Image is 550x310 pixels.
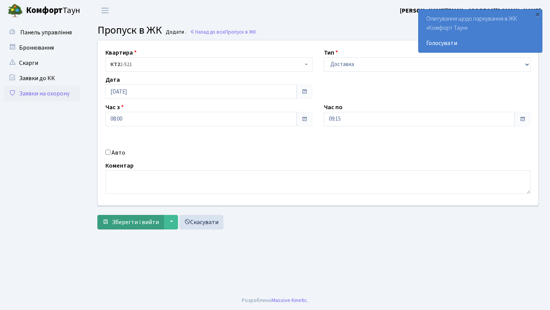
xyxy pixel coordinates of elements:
button: Переключити навігацію [95,4,115,17]
b: КТ2 [110,61,120,68]
a: [PERSON_NAME][EMAIL_ADDRESS][DOMAIN_NAME] [400,6,541,15]
label: Тип [324,48,338,57]
a: Панель управління [4,25,80,40]
small: Додати . [164,29,186,36]
span: Таун [26,4,80,17]
span: <b>КТ2</b>&nbsp;&nbsp;&nbsp;2-521 [110,61,303,68]
label: Квартира [105,48,137,57]
a: Бронювання [4,40,80,55]
img: logo.png [8,3,23,18]
span: Зберегти і вийти [112,218,159,226]
div: Розроблено . [242,296,308,305]
b: Комфорт [26,4,63,16]
a: Скасувати [179,215,223,229]
button: Зберегти і вийти [97,215,164,229]
a: Скарги [4,55,80,71]
a: Заявки до КК [4,71,80,86]
label: Час по [324,103,343,112]
label: Авто [112,148,125,157]
label: Коментар [105,161,134,170]
label: Дата [105,75,120,84]
a: Назад до всіхПропуск в ЖК [190,28,256,36]
span: <b>КТ2</b>&nbsp;&nbsp;&nbsp;2-521 [105,57,312,72]
a: Заявки на охорону [4,86,80,101]
label: Час з [105,103,124,112]
div: Опитування щодо паркування в ЖК «Комфорт Таун» [419,10,542,52]
span: Пропуск в ЖК [97,23,162,38]
span: Панель управління [20,28,72,37]
span: Пропуск в ЖК [225,28,256,36]
a: Massive Kinetic [272,296,307,304]
div: × [534,10,541,18]
a: Голосувати [426,39,534,48]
